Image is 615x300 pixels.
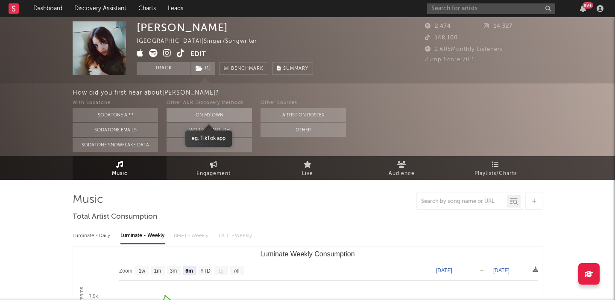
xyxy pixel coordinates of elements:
span: Audience [389,169,415,179]
div: [PERSON_NAME] [137,21,228,34]
button: Track [137,62,190,75]
span: Playlists/Charts [474,169,517,179]
input: Search for artists [427,3,555,14]
text: 1m [154,268,161,274]
button: Word Of Mouth [167,123,252,137]
a: Playlists/Charts [448,156,542,180]
text: → [479,267,484,273]
text: 3m [170,268,177,274]
button: Edit [190,49,206,59]
div: With Sodatone [73,98,158,108]
input: Search by song name or URL [417,198,507,205]
a: Live [261,156,354,180]
a: Music [73,156,167,180]
div: Other Sources [261,98,346,108]
button: Other Tools [167,138,252,152]
a: Engagement [167,156,261,180]
button: On My Own [167,108,252,122]
div: [GEOGRAPHIC_DATA] | Singer/Songwriter [137,36,267,47]
text: 6m [185,268,193,274]
span: 148,100 [425,35,458,41]
text: Zoom [119,268,132,274]
span: ( 1 ) [190,62,215,75]
button: Artist on Roster [261,108,346,122]
button: 99+ [580,5,586,12]
span: 14,327 [484,24,512,29]
text: 1y [218,268,224,274]
text: [DATE] [493,267,510,273]
text: 7.5k [89,294,98,299]
button: Sodatone Snowflake Data [73,138,158,152]
text: 1w [139,268,146,274]
span: Engagement [196,169,231,179]
button: Summary [272,62,313,75]
span: 2,474 [425,24,451,29]
div: How did you first hear about [PERSON_NAME] ? [73,88,615,98]
text: [DATE] [436,267,452,273]
text: All [234,268,239,274]
div: 99 + [583,2,593,9]
a: Benchmark [219,62,268,75]
button: Sodatone App [73,108,158,122]
a: Audience [354,156,448,180]
button: Sodatone Emails [73,123,158,137]
span: Benchmark [231,64,264,74]
div: Other A&R Discovery Methods [167,98,252,108]
span: Jump Score: 70.1 [425,57,474,62]
text: YTD [200,268,211,274]
span: Summary [283,66,308,71]
span: 2,605 Monthly Listeners [425,47,503,52]
text: Luminate Weekly Consumption [260,250,354,258]
div: Luminate - Weekly [120,229,165,243]
button: Other [261,123,346,137]
div: Luminate - Daily [73,229,112,243]
span: Live [302,169,313,179]
span: Total Artist Consumption [73,212,157,222]
span: Music [112,169,128,179]
button: (1) [190,62,215,75]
